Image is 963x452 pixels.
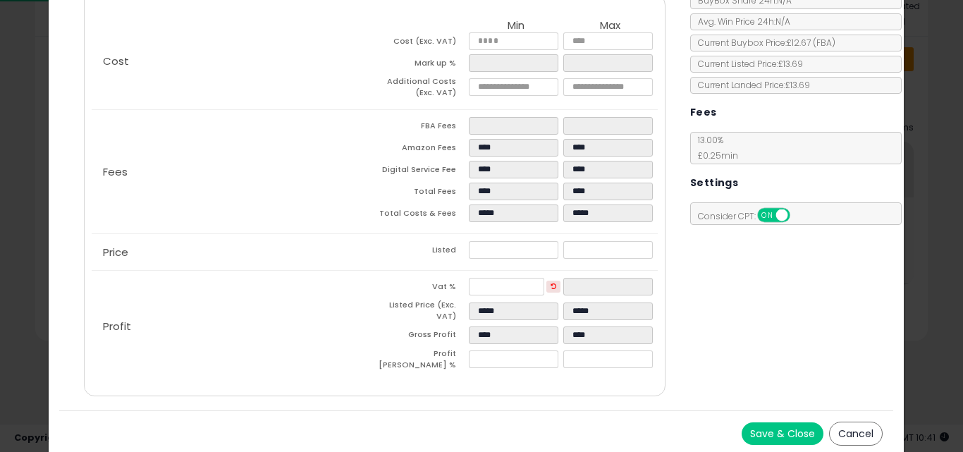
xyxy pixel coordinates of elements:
td: Digital Service Fee [374,161,469,183]
span: £0.25 min [691,149,738,161]
td: Cost (Exc. VAT) [374,32,469,54]
td: FBA Fees [374,117,469,139]
span: £12.67 [787,37,835,49]
span: 13.00 % [691,134,738,161]
td: Amazon Fees [374,139,469,161]
td: Total Costs & Fees [374,204,469,226]
span: Current Listed Price: £13.69 [691,58,803,70]
h5: Settings [690,174,738,192]
td: Gross Profit [374,326,469,348]
p: Price [92,247,375,258]
th: Min [469,20,563,32]
td: Listed Price (Exc. VAT) [374,300,469,326]
button: Cancel [829,422,883,446]
td: Profit [PERSON_NAME] % [374,348,469,374]
span: Consider CPT: [691,210,809,222]
th: Max [563,20,658,32]
span: ON [759,209,776,221]
span: Current Landed Price: £13.69 [691,79,810,91]
span: Current Buybox Price: [691,37,835,49]
td: Additional Costs (Exc. VAT) [374,76,469,102]
td: Total Fees [374,183,469,204]
p: Profit [92,321,375,332]
p: Cost [92,56,375,67]
td: Vat % [374,278,469,300]
button: Save & Close [742,422,823,445]
p: Fees [92,166,375,178]
td: Listed [374,241,469,263]
span: Avg. Win Price 24h: N/A [691,16,790,28]
td: Mark up % [374,54,469,76]
span: OFF [787,209,810,221]
span: ( FBA ) [813,37,835,49]
h5: Fees [690,104,717,121]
